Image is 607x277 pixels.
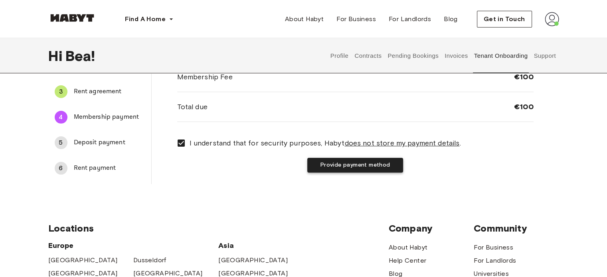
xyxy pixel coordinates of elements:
[74,138,145,147] span: Deposit payment
[444,38,469,73] button: Invoices
[382,11,437,27] a: For Landlords
[48,241,219,250] span: Europe
[55,136,67,149] div: 5
[474,256,516,265] a: For Landlords
[74,112,145,122] span: Membership payment
[48,255,118,265] a: [GEOGRAPHIC_DATA]
[48,159,151,178] div: 6Rent payment
[218,241,303,250] span: Asia
[344,139,459,147] u: does not store my payment details
[533,38,557,73] button: Support
[190,138,461,148] span: I understand that for security purposes, Habyt .
[133,255,166,265] a: Dusseldorf
[473,38,529,73] button: Tenant Onboarding
[55,162,67,175] div: 6
[48,133,151,152] div: 5Deposit payment
[177,72,233,82] span: Membership Fee
[48,108,151,127] div: 4Membership payment
[514,102,534,112] span: €100
[389,256,426,265] a: Help Center
[177,102,208,112] span: Total due
[389,14,431,24] span: For Landlords
[336,14,376,24] span: For Business
[74,163,145,173] span: Rent payment
[48,47,65,64] span: Hi
[307,158,403,173] button: Provide payment method
[474,222,559,234] span: Community
[330,11,382,27] a: For Business
[285,14,324,24] span: About Habyt
[48,222,389,234] span: Locations
[474,243,513,252] a: For Business
[74,87,145,96] span: Rent agreement
[545,12,559,26] img: avatar
[327,38,559,73] div: user profile tabs
[387,38,440,73] button: Pending Bookings
[55,85,67,98] div: 3
[65,47,95,64] span: Bea !
[389,222,474,234] span: Company
[48,82,151,101] div: 3Rent agreement
[514,72,534,82] span: €100
[329,38,350,73] button: Profile
[437,11,464,27] a: Blog
[218,255,288,265] a: [GEOGRAPHIC_DATA]
[279,11,330,27] a: About Habyt
[48,14,96,22] img: Habyt
[55,111,67,124] div: 4
[444,14,458,24] span: Blog
[125,14,166,24] span: Find A Home
[477,11,532,28] button: Get in Touch
[354,38,383,73] button: Contracts
[389,243,427,252] a: About Habyt
[119,11,180,27] button: Find A Home
[484,14,525,24] span: Get in Touch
